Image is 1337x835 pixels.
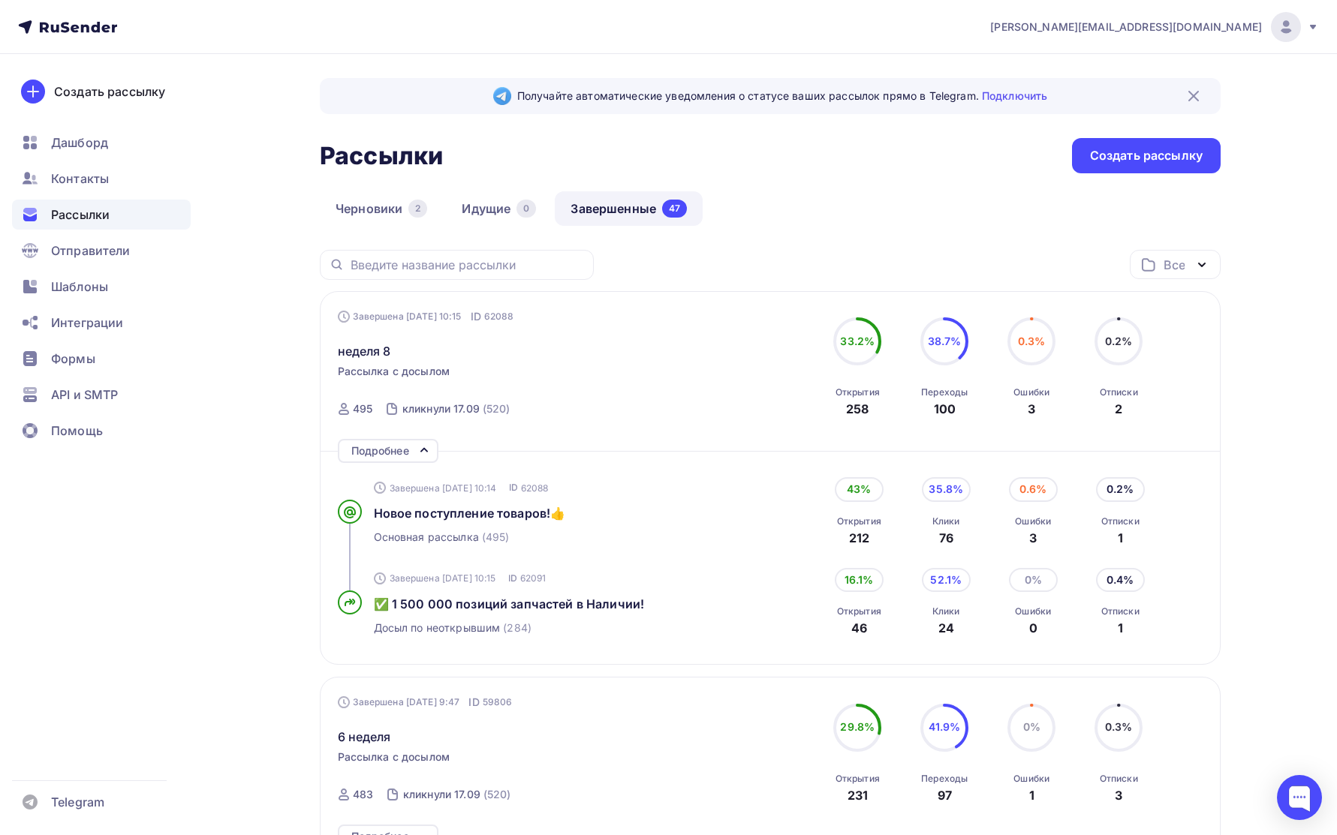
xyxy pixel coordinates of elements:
[51,422,103,440] span: Помощь
[921,386,968,398] div: Переходы
[1096,477,1145,501] div: 0.2%
[928,335,962,347] span: 38.7%
[471,309,481,324] span: ID
[374,504,716,522] a: Новое поступление товаров!👍
[1101,619,1140,637] div: 1
[493,87,511,105] img: Telegram
[1130,250,1221,279] button: Все
[403,787,480,802] div: кликнули 17.09
[662,200,687,218] div: 47
[446,191,552,226] a: Идущие0
[520,572,547,584] span: 62091
[12,164,191,194] a: Контакты
[51,386,118,404] span: API и SMTP
[374,530,479,545] span: Основная рассылка
[1013,773,1049,785] div: Ошибки
[353,401,372,416] div: 495
[338,728,391,746] span: 6 неделя
[1100,773,1138,785] div: Отписки
[982,89,1047,102] a: Подключить
[12,200,191,230] a: Рассылки
[338,695,513,710] div: Завершена [DATE] 9:47
[351,442,409,460] div: Подробнее
[516,200,536,218] div: 0
[320,191,443,226] a: Черновики2
[1015,515,1051,527] div: Ошибки
[338,309,514,324] div: Завершена [DATE] 10:15
[1101,529,1140,547] div: 1
[503,620,531,635] span: (284)
[12,128,191,158] a: Дашборд
[338,364,450,379] span: Рассылка с досылом
[932,605,960,617] div: Клики
[837,515,881,527] div: Открытия
[990,12,1319,42] a: [PERSON_NAME][EMAIL_ADDRESS][DOMAIN_NAME]
[921,773,968,785] div: Переходы
[12,344,191,374] a: Формы
[1029,786,1034,804] div: 1
[483,401,510,416] div: (520)
[12,236,191,266] a: Отправители
[848,786,868,804] div: 231
[468,695,479,710] span: ID
[51,206,110,224] span: Рассылки
[932,515,960,527] div: Клики
[509,480,518,495] span: ID
[837,619,881,637] div: 46
[51,134,108,152] span: Дашборд
[483,787,511,802] div: (520)
[1090,147,1203,164] div: Создать рассылку
[836,386,880,398] div: Открытия
[517,89,1047,104] span: Получайте автоматические уведомления о статусе ваших рассылок прямо в Telegram.
[1096,568,1145,592] div: 0.4%
[51,278,108,296] span: Шаблоны
[934,400,956,418] div: 100
[390,572,496,584] span: Завершена [DATE] 10:15
[54,83,165,101] div: Создать рассылку
[320,141,443,171] h2: Рассылки
[51,793,104,811] span: Telegram
[836,773,880,785] div: Открытия
[401,397,512,421] a: кликнули 17.09 (520)
[12,272,191,302] a: Шаблоны
[1101,605,1140,617] div: Отписки
[351,257,585,273] input: Введите название рассылки
[835,568,884,592] div: 16.1%
[990,20,1262,35] span: [PERSON_NAME][EMAIL_ADDRESS][DOMAIN_NAME]
[1101,515,1140,527] div: Отписки
[1100,386,1138,398] div: Отписки
[932,619,960,637] div: 24
[482,530,510,545] span: (495)
[1115,400,1122,418] div: 2
[840,720,875,733] span: 29.8%
[1015,529,1051,547] div: 3
[1028,400,1035,418] div: 3
[932,529,960,547] div: 76
[1105,335,1133,347] span: 0.2%
[938,786,952,804] div: 97
[51,170,109,188] span: Контакты
[508,571,517,586] span: ID
[390,482,497,494] span: Завершена [DATE] 10:14
[402,782,513,806] a: кликнули 17.09 (520)
[1105,720,1133,733] span: 0.3%
[51,242,131,260] span: Отправители
[353,787,373,802] div: 483
[484,309,514,324] span: 62088
[1018,335,1046,347] span: 0.3%
[51,350,95,368] span: Формы
[1015,605,1051,617] div: Ошибки
[1009,568,1058,592] div: 0%
[555,191,703,226] a: Завершенные47
[402,401,480,416] div: кликнули 17.09
[338,342,391,360] span: неделя 8
[338,749,450,764] span: Рассылка с досылом
[1015,619,1051,637] div: 0
[1164,256,1185,274] div: Все
[929,720,961,733] span: 41.9%
[51,314,123,332] span: Интеграции
[374,596,645,611] span: ✅ 1 500 000 позиций запчастей в Наличии!
[840,335,875,347] span: 33.2%
[837,529,881,547] div: 212
[483,695,513,710] span: 59806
